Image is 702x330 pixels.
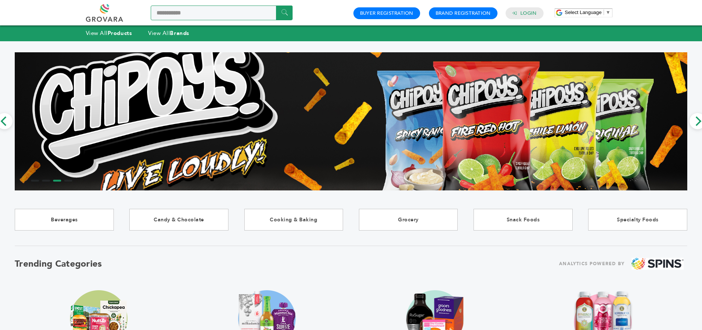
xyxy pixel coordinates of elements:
a: Candy & Chocolate [129,209,228,231]
a: Specialty Foods [588,209,687,231]
a: Buyer Registration [360,10,413,17]
a: Select Language​ [565,10,611,15]
h2: Trending Categories [15,258,102,270]
li: Page dot 1 [31,180,39,182]
a: Cooking & Baking [244,209,343,231]
a: View AllBrands [148,29,189,37]
span: ▼ [606,10,611,15]
input: Search a product or brand... [151,6,293,20]
a: View AllProducts [86,29,132,37]
strong: Products [108,29,132,37]
span: ANALYTICS POWERED BY [559,259,625,268]
li: Page dot 3 [53,180,61,182]
li: Page dot 4 [64,180,72,182]
a: Login [520,10,537,17]
img: Marketplace Top Banner 3 [15,9,687,234]
span: Select Language [565,10,602,15]
a: Snack Foods [474,209,573,231]
strong: Brands [170,29,189,37]
img: spins.png [632,258,684,270]
a: Brand Registration [436,10,491,17]
a: Beverages [15,209,114,231]
a: Grocery [359,209,458,231]
li: Page dot 2 [42,180,50,182]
